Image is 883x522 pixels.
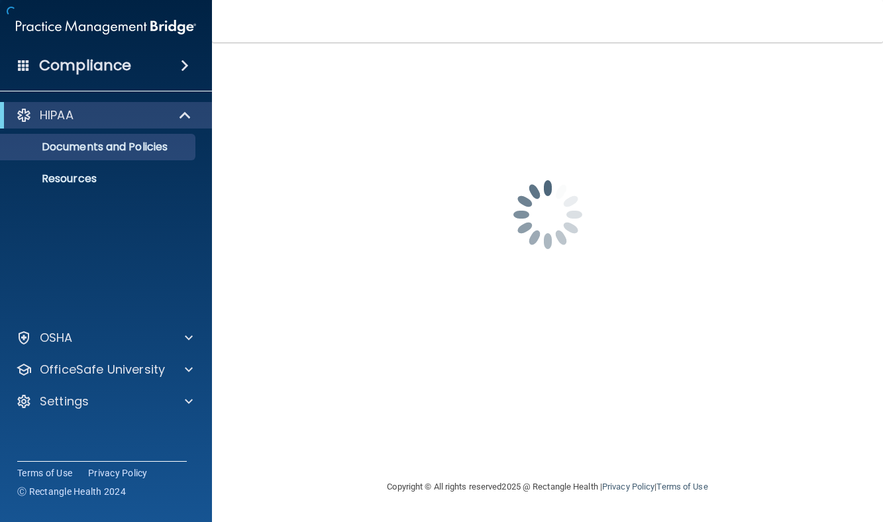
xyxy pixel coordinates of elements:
[39,56,131,75] h4: Compliance
[9,172,189,185] p: Resources
[16,330,193,346] a: OSHA
[306,466,790,508] div: Copyright © All rights reserved 2025 @ Rectangle Health | |
[16,107,192,123] a: HIPAA
[17,466,72,480] a: Terms of Use
[40,330,73,346] p: OSHA
[40,393,89,409] p: Settings
[40,107,74,123] p: HIPAA
[16,14,196,40] img: PMB logo
[9,140,189,154] p: Documents and Policies
[40,362,165,378] p: OfficeSafe University
[17,485,126,498] span: Ⓒ Rectangle Health 2024
[16,362,193,378] a: OfficeSafe University
[88,466,148,480] a: Privacy Policy
[656,482,707,492] a: Terms of Use
[602,482,654,492] a: Privacy Policy
[16,393,193,409] a: Settings
[482,148,614,281] img: spinner.e123f6fc.gif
